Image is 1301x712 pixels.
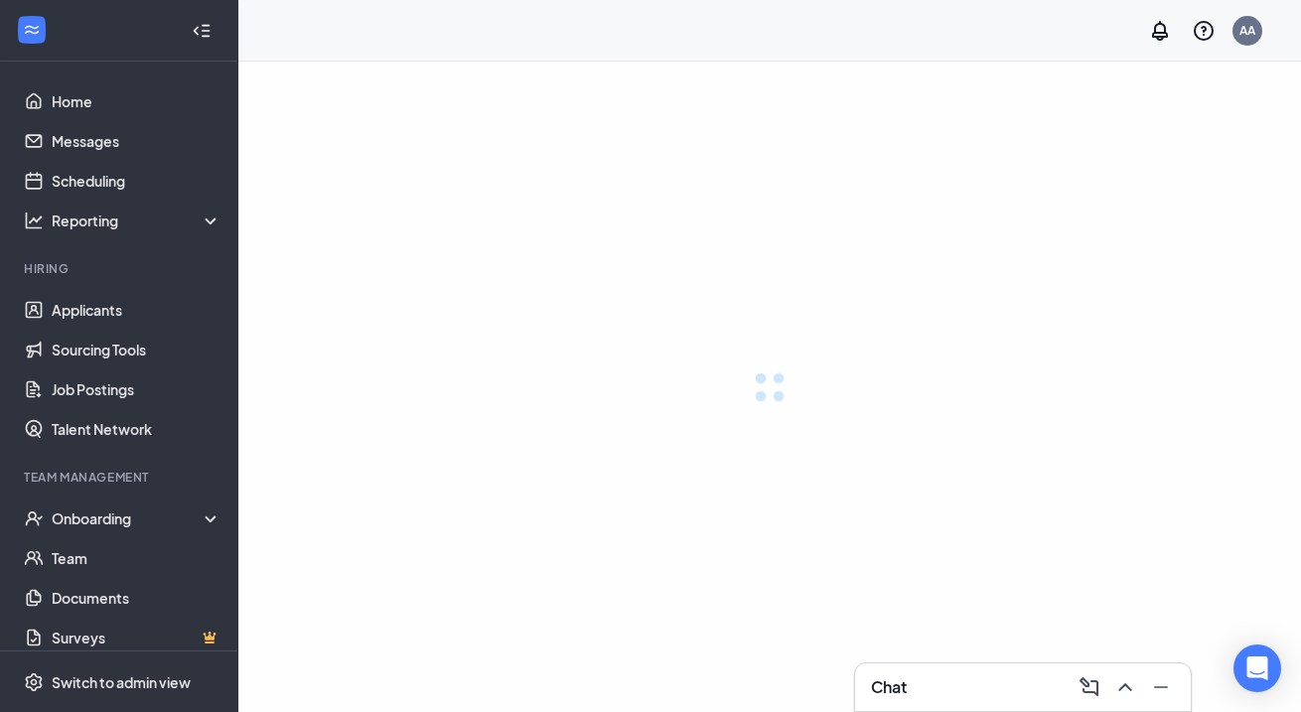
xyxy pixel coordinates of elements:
[52,81,221,121] a: Home
[52,508,222,528] div: Onboarding
[24,508,44,528] svg: UserCheck
[52,161,221,201] a: Scheduling
[1149,675,1173,699] svg: Minimize
[52,369,221,409] a: Job Postings
[1239,22,1255,39] div: AA
[52,409,221,449] a: Talent Network
[1143,671,1175,703] button: Minimize
[22,20,42,40] svg: WorkstreamLogo
[1233,644,1281,692] div: Open Intercom Messenger
[52,290,221,330] a: Applicants
[24,260,217,277] div: Hiring
[871,676,907,698] h3: Chat
[1072,671,1103,703] button: ComposeMessage
[52,121,221,161] a: Messages
[52,538,221,578] a: Team
[24,211,44,230] svg: Analysis
[1192,19,1216,43] svg: QuestionInfo
[192,21,212,41] svg: Collapse
[52,672,191,692] div: Switch to admin view
[52,618,221,657] a: SurveysCrown
[24,469,217,486] div: Team Management
[1078,675,1101,699] svg: ComposeMessage
[52,211,222,230] div: Reporting
[1107,671,1139,703] button: ChevronUp
[1148,19,1172,43] svg: Notifications
[1113,675,1137,699] svg: ChevronUp
[52,578,221,618] a: Documents
[24,672,44,692] svg: Settings
[52,330,221,369] a: Sourcing Tools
